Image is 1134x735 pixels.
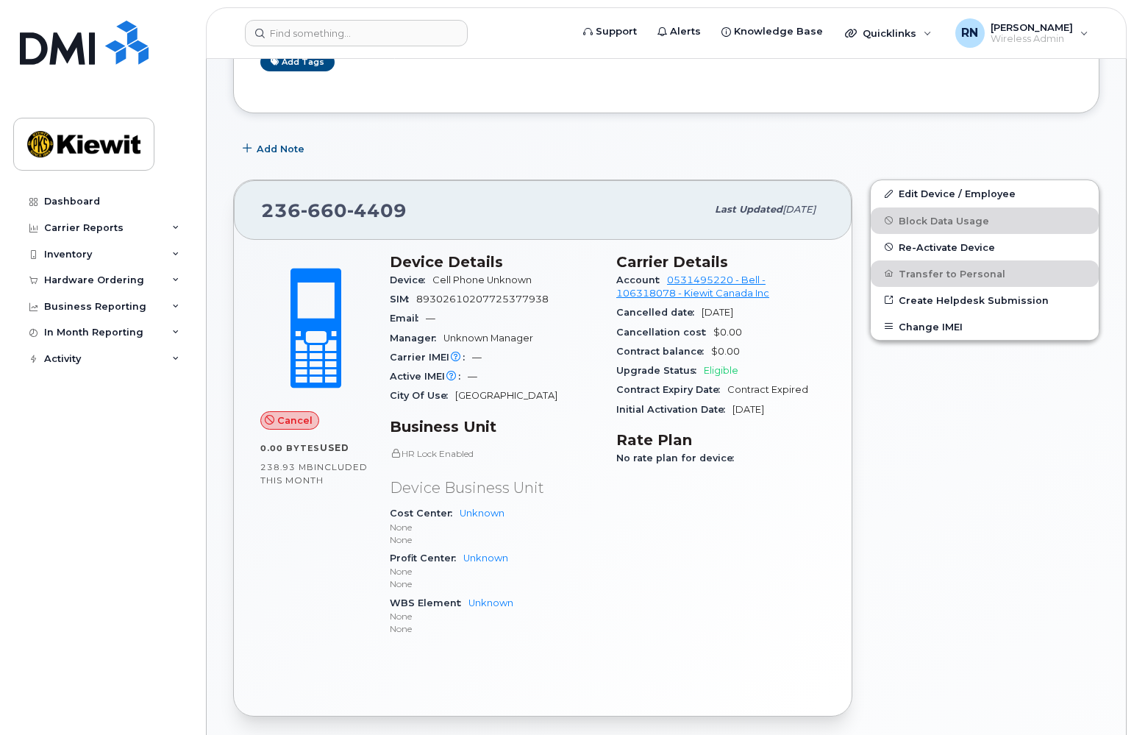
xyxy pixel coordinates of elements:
span: [GEOGRAPHIC_DATA] [455,390,557,401]
span: Account [616,274,667,285]
span: 238.93 MB [260,462,314,472]
span: Initial Activation Date [616,404,732,415]
button: Add Note [233,135,317,162]
p: None [390,610,599,622]
span: $0.00 [713,327,742,338]
span: $0.00 [711,346,740,357]
span: Add Note [257,142,304,156]
a: 0531495220 - Bell - 106318078 - Kiewit Canada Inc [616,274,769,299]
span: Eligible [704,365,738,376]
a: Unknown [463,553,508,564]
p: None [390,565,599,578]
a: Knowledge Base [711,17,833,46]
span: Manager [390,333,443,344]
p: None [390,622,599,635]
span: [PERSON_NAME] [991,21,1073,33]
a: Support [573,17,647,46]
span: Re-Activate Device [899,241,995,252]
span: — [472,352,482,363]
a: Create Helpdesk Submission [871,287,1099,313]
h3: Business Unit [390,418,599,436]
span: — [468,371,477,382]
span: used [320,442,349,453]
span: Wireless Admin [991,33,1073,45]
span: — [426,313,435,324]
input: Find something... [245,20,468,46]
span: Alerts [670,24,701,39]
p: HR Lock Enabled [390,447,599,460]
a: Unknown [460,508,504,519]
p: None [390,521,599,533]
span: [DATE] [732,404,764,415]
span: 89302610207725377938 [416,294,549,305]
span: 660 [301,199,347,221]
span: Email [390,313,426,324]
p: None [390,578,599,590]
h3: Rate Plan [616,431,825,449]
span: No rate plan for device [616,452,741,464]
span: Cell Phone Unknown [432,274,532,285]
span: RN [961,24,978,42]
span: Active IMEI [390,371,468,382]
span: 4409 [347,199,407,221]
span: Device [390,274,432,285]
span: Last updated [715,204,782,215]
button: Re-Activate Device [871,234,1099,260]
span: Upgrade Status [616,365,704,376]
span: Cancelled date [616,307,702,318]
h3: Carrier Details [616,253,825,271]
span: Cancellation cost [616,327,713,338]
span: included this month [260,461,368,486]
div: Quicklinks [835,18,942,48]
div: Robert Navalta [945,18,1099,48]
span: [DATE] [782,204,816,215]
span: 0.00 Bytes [260,443,320,453]
button: Block Data Usage [871,207,1099,234]
p: Device Business Unit [390,477,599,499]
button: Transfer to Personal [871,260,1099,287]
span: Cancel [277,413,313,427]
button: Change IMEI [871,313,1099,340]
span: [DATE] [702,307,733,318]
a: Edit Device / Employee [871,180,1099,207]
span: Unknown Manager [443,333,533,344]
span: Contract Expired [727,384,808,395]
p: None [390,533,599,546]
span: Knowledge Base [734,24,823,39]
span: Profit Center [390,553,463,564]
span: Support [596,24,637,39]
a: Unknown [468,597,513,608]
span: Contract balance [616,346,711,357]
span: City Of Use [390,390,455,401]
a: Alerts [647,17,711,46]
span: SIM [390,294,416,305]
iframe: Messenger Launcher [1070,671,1123,724]
a: Add tags [260,53,335,71]
span: Cost Center [390,508,460,519]
span: Quicklinks [863,27,916,39]
span: 236 [261,199,407,221]
span: Contract Expiry Date [616,384,727,395]
h3: Device Details [390,253,599,271]
span: WBS Element [390,597,468,608]
span: Carrier IMEI [390,352,472,363]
